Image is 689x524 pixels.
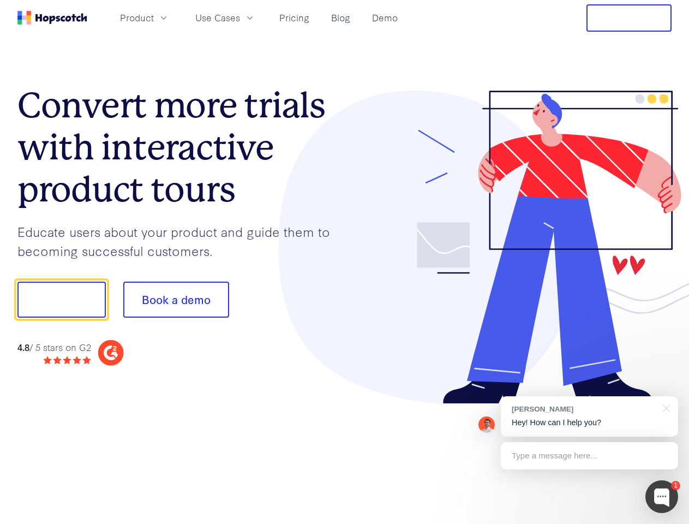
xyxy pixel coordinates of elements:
p: Educate users about your product and guide them to becoming successful customers. [17,222,345,260]
a: Blog [327,9,355,27]
button: Book a demo [123,282,229,318]
a: Pricing [275,9,314,27]
button: Free Trial [586,4,672,32]
div: 1 [671,481,680,490]
img: Mark Spera [478,416,495,433]
span: Use Cases [195,11,240,25]
span: Product [120,11,154,25]
button: Show me! [17,282,106,318]
div: [PERSON_NAME] [512,404,656,414]
div: / 5 stars on G2 [17,341,91,354]
a: Home [17,11,87,25]
p: Hey! How can I help you? [512,417,667,428]
a: Demo [368,9,402,27]
button: Product [113,9,176,27]
div: Type a message here... [501,442,678,469]
strong: 4.8 [17,341,29,353]
h1: Convert more trials with interactive product tours [17,85,345,210]
button: Use Cases [189,9,262,27]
